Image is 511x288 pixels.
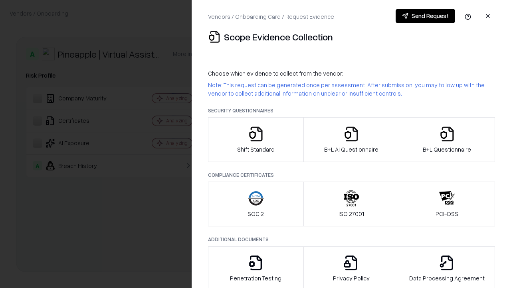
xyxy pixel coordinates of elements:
p: Compliance Certificates [208,172,495,178]
p: Privacy Policy [333,274,370,282]
button: PCI-DSS [399,182,495,226]
p: Penetration Testing [230,274,281,282]
p: SOC 2 [248,210,264,218]
button: B+L AI Questionnaire [303,117,400,162]
p: Vendors / Onboarding Card / Request Evidence [208,12,334,21]
button: B+L Questionnaire [399,117,495,162]
p: Additional Documents [208,236,495,243]
button: ISO 27001 [303,182,400,226]
p: PCI-DSS [436,210,458,218]
p: Data Processing Agreement [409,274,485,282]
p: B+L Questionnaire [423,145,471,154]
p: Choose which evidence to collect from the vendor: [208,69,495,78]
p: ISO 27001 [339,210,364,218]
p: Scope Evidence Collection [224,30,333,43]
p: Shift Standard [237,145,275,154]
p: B+L AI Questionnaire [324,145,378,154]
p: Note: This request can be generated once per assessment. After submission, you may follow up with... [208,81,495,98]
button: Shift Standard [208,117,304,162]
p: Security Questionnaires [208,107,495,114]
button: SOC 2 [208,182,304,226]
button: Send Request [396,9,455,23]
